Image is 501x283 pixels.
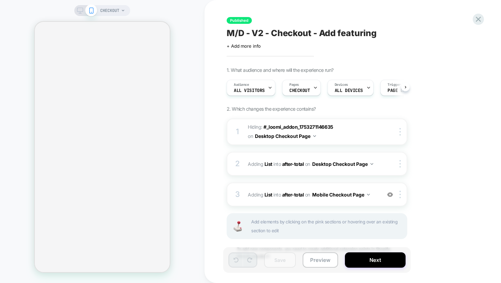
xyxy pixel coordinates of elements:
div: 1 [234,125,241,139]
span: M/D - V2 - Checkout - Add featuring [227,28,377,38]
div: To add new components, you need to create additional extension points in Shopify. [227,246,407,260]
img: close [399,160,401,168]
button: Desktop Checkout Page [312,159,373,169]
img: crossed eye [387,192,393,198]
span: INTO [273,192,281,198]
span: Trigger [388,82,401,87]
img: down arrow [367,194,370,195]
span: CHECKOUT [100,5,119,16]
span: on [305,160,310,168]
span: 1. What audience and where will the experience run? [227,67,333,73]
span: Hiding : [248,123,378,141]
span: Page Load [388,88,411,93]
img: Joystick [231,221,244,232]
span: Published [227,17,252,24]
span: Pages [289,82,299,87]
button: Desktop Checkout Page [255,131,316,141]
div: 2 [234,157,241,171]
img: down arrow [370,163,373,165]
img: close [399,191,401,198]
span: on [305,190,310,199]
button: Save [264,252,296,268]
img: close [399,128,401,136]
b: List [264,161,272,167]
span: CHECKOUT [289,88,310,93]
span: Audience [234,82,249,87]
button: Next [345,252,406,268]
button: Mobile Checkout Page [312,190,370,200]
div: 3 [234,188,241,201]
span: + Add more info [227,43,261,49]
b: List [264,192,272,198]
span: INTO [273,161,281,167]
span: #_loomi_addon_1753271146635 [263,124,333,130]
span: on [248,132,253,140]
span: after-total [282,192,304,198]
button: Preview [303,252,338,268]
span: ALL DEVICES [335,88,363,93]
span: after-total [282,161,304,167]
img: down arrow [313,135,316,137]
span: Adding [248,192,272,198]
span: All Visitors [234,88,265,93]
span: Add elements by clicking on the pink sections or hovering over an existing section to edit [251,217,403,235]
span: Devices [335,82,348,87]
span: Adding [248,161,272,167]
span: 2. Which changes the experience contains? [227,106,316,112]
